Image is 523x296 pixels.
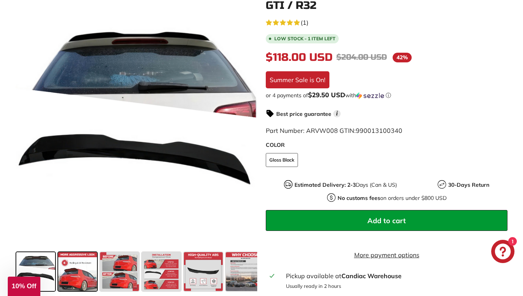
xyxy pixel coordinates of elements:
span: $118.00 USD [266,51,333,64]
span: 990013100340 [356,127,402,134]
span: $29.50 USD [308,91,345,99]
strong: Candiac Warehouse [341,272,402,280]
div: or 4 payments of$29.50 USDwithSezzle Click to learn more about Sezzle [266,91,507,99]
a: 5.0 rating (1 votes) [266,17,507,27]
inbox-online-store-chat: Shopify online store chat [489,240,517,265]
strong: 30-Days Return [448,181,489,188]
strong: Estimated Delivery: 2-3 [294,181,356,188]
span: Low stock - 1 item left [274,36,336,41]
span: (1) [301,18,308,27]
img: Sezzle [356,92,384,99]
p: Days (Can & US) [294,181,397,189]
span: i [333,110,341,117]
p: on orders under $800 USD [338,194,447,202]
div: Pickup available at [286,271,504,281]
span: 42% [393,53,412,62]
p: Usually ready in 2 hours [286,282,504,290]
a: More payment options [266,250,507,260]
span: $204.00 USD [336,52,387,62]
div: Summer Sale is On! [266,71,329,88]
strong: No customs fees [338,194,380,201]
span: 10% Off [12,282,36,290]
div: 10% Off [8,277,40,296]
label: COLOR [266,141,507,149]
button: Add to cart [266,210,507,231]
span: Add to cart [367,216,406,225]
span: Part Number: ARVW008 GTIN: [266,127,402,134]
strong: Best price guarantee [276,110,331,117]
div: or 4 payments of with [266,91,507,99]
